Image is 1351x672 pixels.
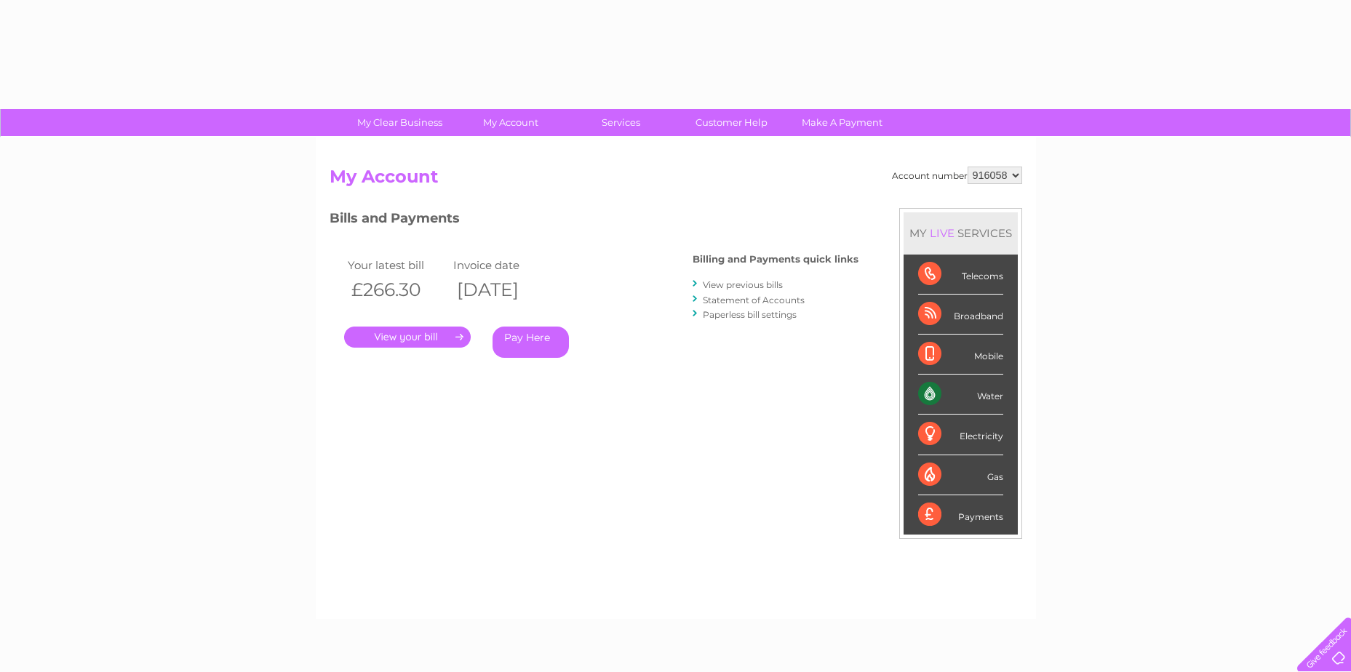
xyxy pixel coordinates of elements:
a: Statement of Accounts [703,295,805,305]
a: Customer Help [671,109,792,136]
h2: My Account [330,167,1022,194]
div: Account number [892,167,1022,184]
div: LIVE [927,226,957,240]
td: Invoice date [450,255,555,275]
div: Water [918,375,1003,415]
td: Your latest bill [344,255,450,275]
a: Pay Here [493,327,569,358]
div: Electricity [918,415,1003,455]
a: Services [561,109,681,136]
th: [DATE] [450,275,555,305]
div: MY SERVICES [904,212,1018,254]
div: Mobile [918,335,1003,375]
a: My Account [450,109,570,136]
a: View previous bills [703,279,783,290]
a: . [344,327,471,348]
th: £266.30 [344,275,450,305]
a: Make A Payment [782,109,902,136]
div: Payments [918,495,1003,535]
div: Telecoms [918,255,1003,295]
div: Gas [918,455,1003,495]
h3: Bills and Payments [330,208,858,233]
a: My Clear Business [340,109,460,136]
div: Broadband [918,295,1003,335]
a: Paperless bill settings [703,309,797,320]
h4: Billing and Payments quick links [693,254,858,265]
